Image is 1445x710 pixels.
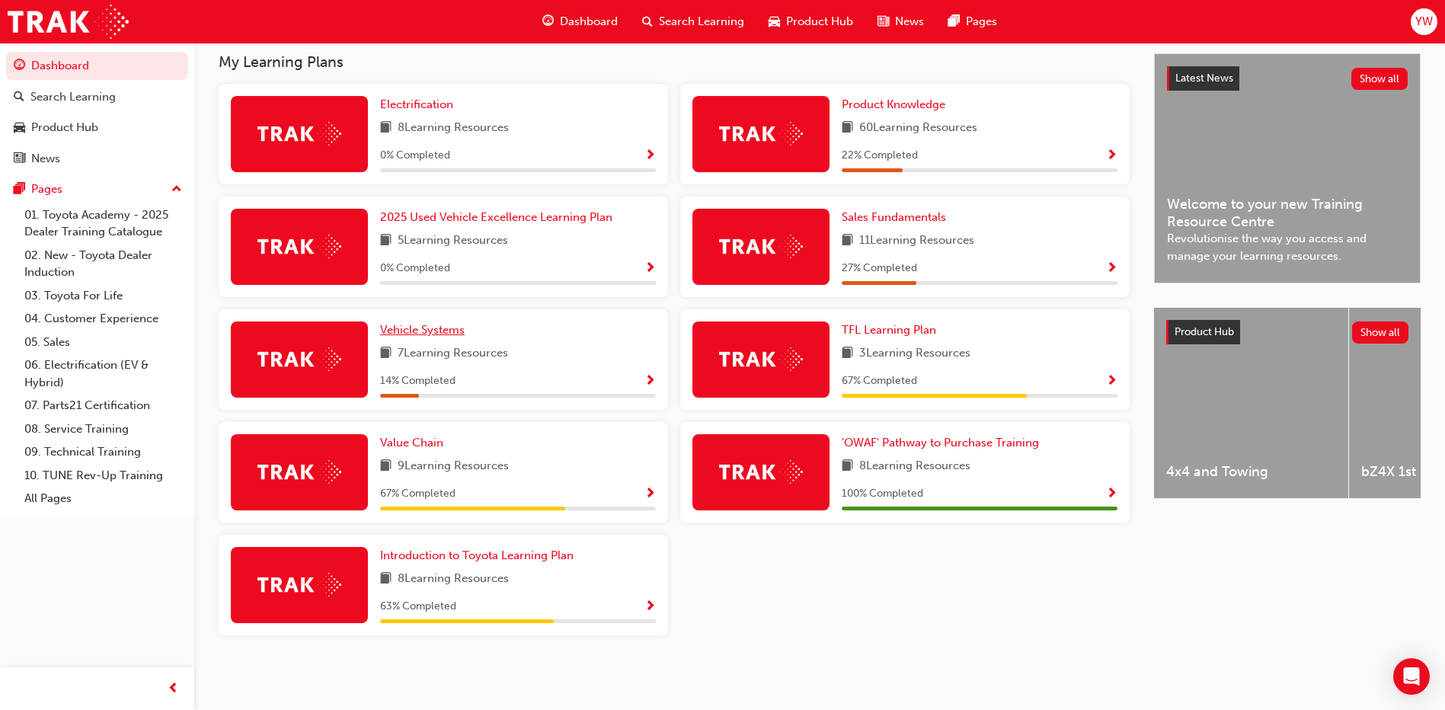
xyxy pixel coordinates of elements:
img: Trak [257,347,341,371]
span: 0 % Completed [380,260,450,277]
span: Latest News [1175,72,1233,85]
span: 14 % Completed [380,373,456,390]
button: Show Progress [1106,485,1117,504]
span: 8 Learning Resources [398,570,509,589]
span: 5 Learning Resources [398,232,508,251]
span: Dashboard [560,13,618,30]
a: Search Learning [6,83,188,111]
span: news-icon [14,152,25,166]
span: 3 Learning Resources [859,344,970,363]
img: Trak [719,122,803,146]
a: 05. Sales [18,331,188,354]
button: Pages [6,175,188,203]
span: 60 Learning Resources [859,119,977,138]
a: Product Hub [6,114,188,142]
div: Product Hub [31,119,98,136]
span: Sales Fundamentals [842,210,946,224]
a: 'OWAF' Pathway to Purchase Training [842,434,1045,452]
span: TFL Learning Plan [842,323,936,337]
img: Trak [719,460,803,484]
img: Trak [8,5,129,39]
span: guage-icon [14,59,25,73]
span: car-icon [14,121,25,135]
div: Open Intercom Messenger [1393,658,1430,695]
a: 2025 Used Vehicle Excellence Learning Plan [380,209,619,226]
button: Show all [1351,68,1408,90]
a: Product HubShow all [1166,320,1408,344]
a: News [6,145,188,173]
span: Show Progress [644,262,656,276]
img: Trak [257,460,341,484]
span: book-icon [380,344,392,363]
span: 27 % Completed [842,260,917,277]
span: search-icon [14,91,24,104]
a: 08. Service Training [18,417,188,441]
span: book-icon [842,457,853,476]
span: book-icon [842,344,853,363]
span: Show Progress [644,149,656,163]
span: Search Learning [659,13,744,30]
a: Value Chain [380,434,449,452]
h3: My Learning Plans [219,53,1130,71]
span: book-icon [380,232,392,251]
span: search-icon [642,12,653,31]
div: Search Learning [30,88,116,106]
span: 2025 Used Vehicle Excellence Learning Plan [380,210,612,224]
span: News [895,13,924,30]
span: Product Knowledge [842,98,945,111]
span: book-icon [842,232,853,251]
button: Show Progress [1106,146,1117,165]
span: Show Progress [644,375,656,389]
a: Latest NewsShow allWelcome to your new Training Resource CentreRevolutionise the way you access a... [1154,53,1421,283]
span: 'OWAF' Pathway to Purchase Training [842,436,1039,449]
a: All Pages [18,487,188,510]
span: up-icon [171,180,182,200]
img: Trak [257,235,341,258]
span: Show Progress [644,488,656,501]
a: Product Knowledge [842,96,951,114]
span: 11 Learning Resources [859,232,974,251]
a: 01. Toyota Academy - 2025 Dealer Training Catalogue [18,203,188,244]
span: 22 % Completed [842,147,918,165]
a: news-iconNews [865,6,936,37]
span: 67 % Completed [380,485,456,503]
button: Show Progress [644,597,656,616]
span: book-icon [380,457,392,476]
a: Dashboard [6,52,188,80]
span: guage-icon [542,12,554,31]
span: prev-icon [168,680,179,699]
span: Show Progress [644,600,656,614]
img: Trak [257,122,341,146]
span: Show Progress [1106,488,1117,501]
img: Trak [719,347,803,371]
a: car-iconProduct Hub [756,6,865,37]
span: Product Hub [1175,325,1234,338]
button: Show Progress [1106,372,1117,391]
span: Show Progress [1106,375,1117,389]
button: Show Progress [644,259,656,278]
a: Introduction to Toyota Learning Plan [380,547,580,564]
a: pages-iconPages [936,6,1009,37]
span: 63 % Completed [380,598,456,616]
button: Show all [1352,321,1409,344]
button: Show Progress [1106,259,1117,278]
button: Show Progress [644,146,656,165]
a: 06. Electrification (EV & Hybrid) [18,353,188,394]
a: 02. New - Toyota Dealer Induction [18,244,188,284]
span: book-icon [380,119,392,138]
span: 100 % Completed [842,485,923,503]
img: Trak [257,573,341,596]
span: Welcome to your new Training Resource Centre [1167,196,1408,230]
span: 7 Learning Resources [398,344,508,363]
div: Pages [31,181,62,198]
span: news-icon [878,12,889,31]
button: Show Progress [644,372,656,391]
span: pages-icon [948,12,960,31]
span: 0 % Completed [380,147,450,165]
a: 10. TUNE Rev-Up Training [18,464,188,488]
div: News [31,150,60,168]
a: 09. Technical Training [18,440,188,464]
span: book-icon [842,119,853,138]
span: Vehicle Systems [380,323,465,337]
